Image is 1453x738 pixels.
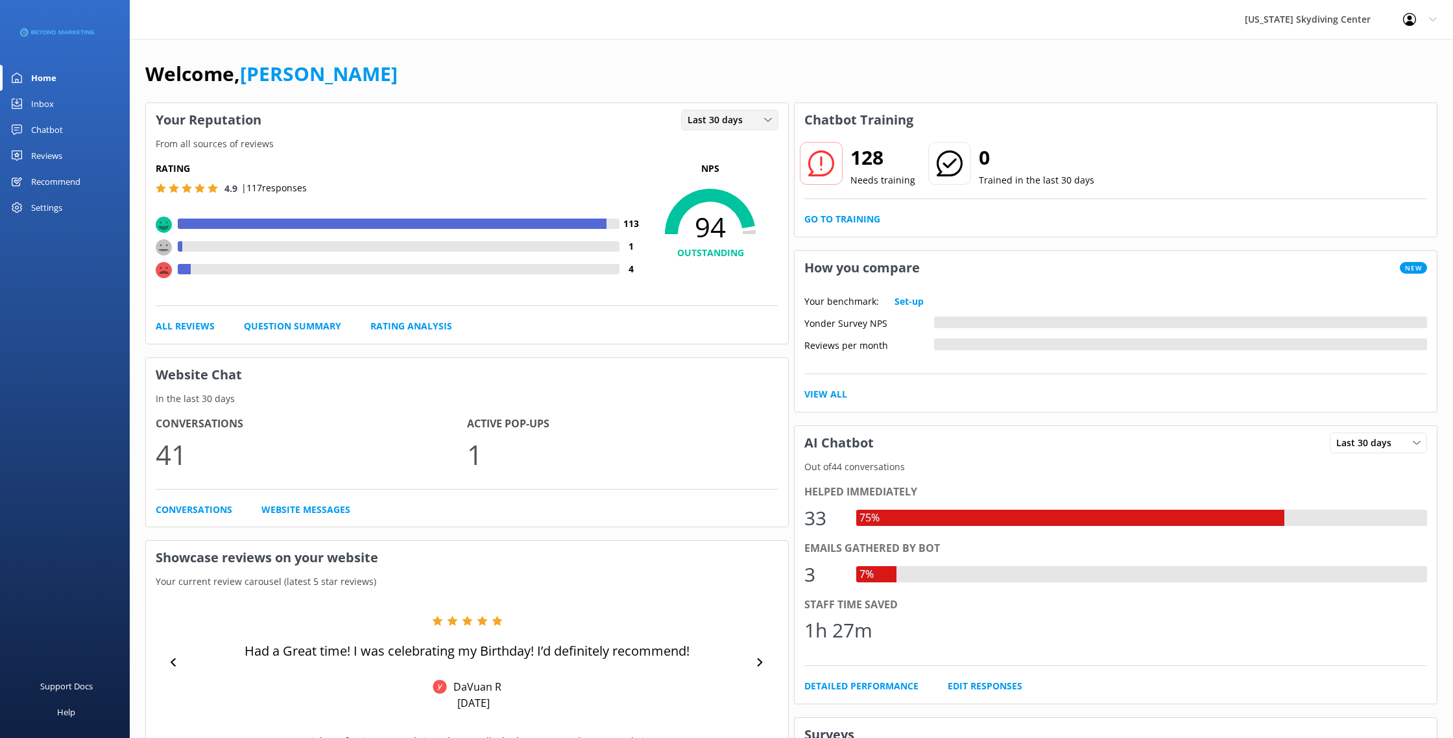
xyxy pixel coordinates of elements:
[804,597,1427,613] div: Staff time saved
[156,161,642,176] h5: Rating
[146,392,788,406] p: In the last 30 days
[146,541,788,575] h3: Showcase reviews on your website
[370,319,452,333] a: Rating Analysis
[57,699,75,725] div: Help
[619,239,642,254] h4: 1
[1336,436,1399,450] span: Last 30 days
[447,680,501,694] p: DaVuan R
[146,137,788,151] p: From all sources of reviews
[224,182,237,195] span: 4.9
[795,103,923,137] h3: Chatbot Training
[146,103,271,137] h3: Your Reputation
[31,169,80,195] div: Recommend
[457,696,490,710] p: [DATE]
[467,416,778,433] h4: Active Pop-ups
[1400,262,1427,274] span: New
[895,294,924,309] a: Set-up
[146,358,788,392] h3: Website Chat
[642,161,778,176] p: NPS
[850,142,915,173] h2: 128
[795,460,1437,474] p: Out of 44 conversations
[804,540,1427,557] div: Emails gathered by bot
[804,387,847,401] a: View All
[40,673,93,699] div: Support Docs
[31,143,62,169] div: Reviews
[804,679,919,693] a: Detailed Performance
[31,91,54,117] div: Inbox
[31,195,62,220] div: Settings
[948,679,1022,693] a: Edit Responses
[642,246,778,260] h4: OUTSTANDING
[804,212,880,226] a: Go to Training
[241,181,307,195] p: | 117 responses
[804,615,872,646] div: 1h 27m
[979,142,1094,173] h2: 0
[795,426,883,460] h3: AI Chatbot
[467,433,778,476] p: 1
[795,251,930,285] h3: How you compare
[979,173,1094,187] p: Trained in the last 30 days
[261,503,350,517] a: Website Messages
[642,211,778,243] span: 94
[245,642,690,660] p: Had a Great time! I was celebrating my Birthday! I’d definitely recommend!
[804,503,843,534] div: 33
[244,319,341,333] a: Question Summary
[156,503,232,517] a: Conversations
[856,510,883,527] div: 75%
[804,339,934,350] div: Reviews per month
[146,575,788,589] p: Your current review carousel (latest 5 star reviews)
[240,60,398,87] a: [PERSON_NAME]
[850,173,915,187] p: Needs training
[156,319,215,333] a: All Reviews
[856,566,877,583] div: 7%
[804,559,843,590] div: 3
[688,113,751,127] span: Last 30 days
[619,262,642,276] h4: 4
[804,484,1427,501] div: Helped immediately
[31,65,56,91] div: Home
[804,294,879,309] p: Your benchmark:
[19,22,94,43] img: 3-1676954853.png
[156,416,467,433] h4: Conversations
[145,58,398,89] h1: Welcome,
[433,680,447,694] img: Yonder
[31,117,63,143] div: Chatbot
[619,217,642,231] h4: 113
[804,316,934,328] div: Yonder Survey NPS
[156,433,467,476] p: 41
